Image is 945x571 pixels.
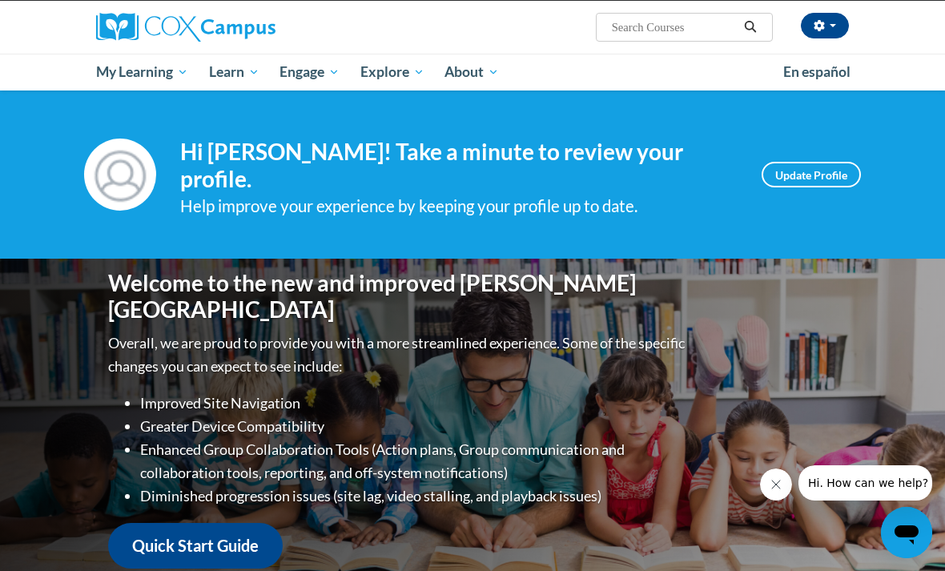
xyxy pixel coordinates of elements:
li: Improved Site Navigation [140,392,689,415]
a: Cox Campus [96,13,331,42]
a: Explore [350,54,435,90]
span: Explore [360,62,424,82]
h4: Hi [PERSON_NAME]! Take a minute to review your profile. [180,139,738,192]
button: Account Settings [801,13,849,38]
a: Quick Start Guide [108,523,283,569]
img: Cox Campus [96,13,275,42]
a: My Learning [86,54,199,90]
a: About [435,54,510,90]
iframe: Close message [760,468,792,501]
a: Learn [199,54,270,90]
span: My Learning [96,62,188,82]
input: Search Courses [610,18,738,37]
a: Update Profile [762,162,861,187]
iframe: Button to launch messaging window [881,507,932,558]
img: Profile Image [84,139,156,211]
span: En español [783,63,850,80]
li: Greater Device Compatibility [140,415,689,438]
button: Search [738,18,762,37]
iframe: Message from company [798,465,932,501]
div: Main menu [84,54,861,90]
p: Overall, we are proud to provide you with a more streamlined experience. Some of the specific cha... [108,332,689,378]
span: About [444,62,499,82]
h1: Welcome to the new and improved [PERSON_NAME][GEOGRAPHIC_DATA] [108,270,689,324]
li: Enhanced Group Collaboration Tools (Action plans, Group communication and collaboration tools, re... [140,438,689,485]
div: Help improve your experience by keeping your profile up to date. [180,193,738,219]
a: Engage [269,54,350,90]
li: Diminished progression issues (site lag, video stalling, and playback issues) [140,485,689,508]
span: Learn [209,62,259,82]
a: En español [773,55,861,89]
span: Engage [279,62,340,82]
